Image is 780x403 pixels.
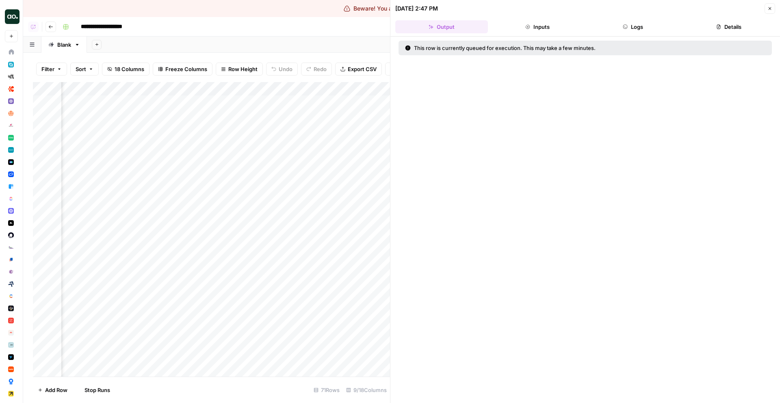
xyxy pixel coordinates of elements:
button: Row Height [216,63,263,76]
img: hlg0wqi1id4i6sbxkcpd2tyblcaw [8,110,14,116]
span: Redo [314,65,327,73]
img: azd67o9nw473vll9dbscvlvo9wsn [8,305,14,311]
button: Workspace: AirOps - AEO [5,6,18,27]
span: Row Height [228,65,258,73]
button: 18 Columns [102,63,149,76]
span: Sort [76,65,86,73]
a: Home [5,45,18,58]
div: This row is currently queued for execution. This may take a few minutes. [405,44,680,52]
img: 0idox3onazaeuxox2jono9vm549w [8,220,14,226]
img: nyvnio03nchgsu99hj5luicuvesv [8,196,14,201]
button: Filter [36,63,67,76]
img: wev6amecshr6l48lvue5fy0bkco1 [8,208,14,214]
button: Output [395,20,488,33]
img: 8scb49tlb2vriaw9mclg8ae1t35j [8,366,14,372]
div: [DATE] 2:47 PM [395,4,438,13]
span: Stop Runs [84,386,110,394]
span: 18 Columns [115,65,144,73]
img: glq0fklpdxbalhn7i6kvfbbvs11n [8,257,14,262]
img: 2ud796hvc3gw7qwjscn75txc5abr [8,293,14,299]
button: Inputs [491,20,584,33]
span: Export CSV [348,65,377,73]
div: Blank [57,41,71,49]
button: Undo [266,63,298,76]
img: s6x7ltuwawlcg2ux8d2ne4wtho4t [8,379,14,384]
button: Stop Runs [72,383,115,396]
img: h6qlr8a97mop4asab8l5qtldq2wv [8,159,14,165]
button: Logs [587,20,680,33]
img: jkhkcar56nid5uw4tq7euxnuco2o [8,86,14,92]
img: kaevn8smg0ztd3bicv5o6c24vmo8 [8,281,14,287]
img: z4c86av58qw027qbtb91h24iuhub [8,171,14,177]
img: 6os5al305rae5m5hhkke1ziqya7s [8,342,14,348]
img: 78cr82s63dt93a7yj2fue7fuqlci [8,147,14,153]
span: Freeze Columns [165,65,207,73]
button: Redo [301,63,332,76]
img: xf6b4g7v9n1cfco8wpzm78dqnb6e [8,269,14,275]
img: hcm4s7ic2xq26rsmuray6dv1kquq [8,318,14,323]
div: 9/18 Columns [343,383,390,396]
img: fr92439b8i8d8kixz6owgxh362ib [8,184,14,189]
img: l4muj0jjfg7df9oj5fg31blri2em [8,330,14,336]
img: mhv33baw7plipcpp00rsngv1nu95 [8,135,14,141]
span: Undo [279,65,292,73]
img: k09s5utkby11dt6rxf2w9zgb46r0 [8,245,14,250]
span: Add Row [45,386,67,394]
button: Export CSV [335,63,382,76]
a: Blank [41,37,87,53]
button: Sort [70,63,99,76]
img: r1kj8td8zocxzhcrdgnlfi8d2cy7 [8,391,14,396]
img: gddfodh0ack4ddcgj10xzwv4nyos [8,123,14,128]
img: apu0vsiwfa15xu8z64806eursjsk [8,62,14,67]
img: a9mur837mohu50bzw3stmy70eh87 [8,354,14,360]
img: rkye1xl29jr3pw1t320t03wecljb [8,98,14,104]
button: Freeze Columns [153,63,212,76]
button: Add Row [33,383,72,396]
img: m87i3pytwzu9d7629hz0batfjj1p [8,74,14,80]
img: red1k5sizbc2zfjdzds8kz0ky0wq [8,232,14,238]
img: AirOps - AEO Logo [5,9,19,24]
span: Filter [41,65,54,73]
div: Beware! You are in production! [344,4,436,13]
div: 71 Rows [310,383,343,396]
button: Details [682,20,775,33]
